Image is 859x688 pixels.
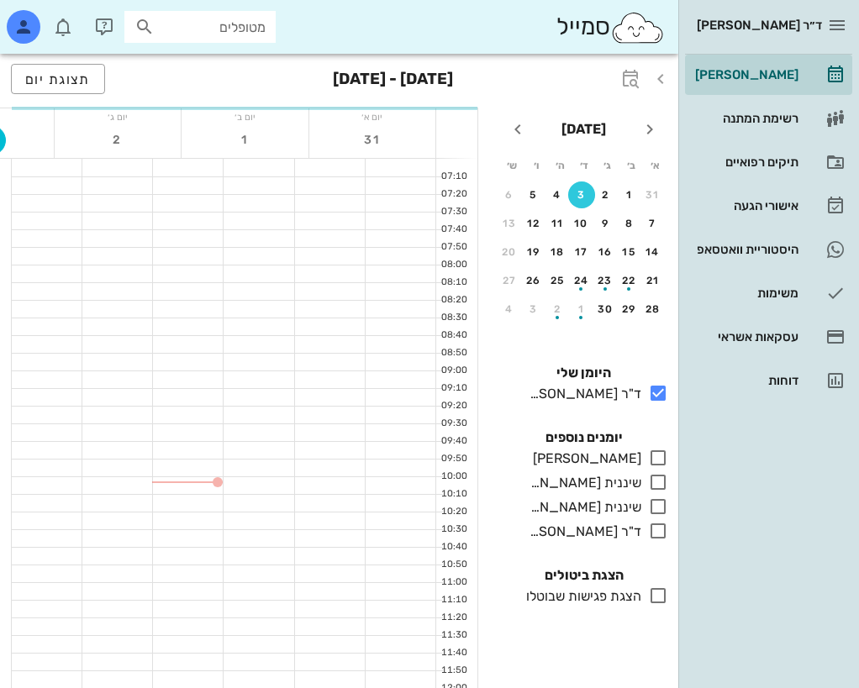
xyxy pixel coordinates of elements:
[523,384,641,404] div: ד"ר [PERSON_NAME]
[496,189,523,201] div: 6
[436,470,471,484] div: 10:00
[592,181,619,208] button: 2
[685,317,852,357] a: עסקאות אשראי
[436,223,471,237] div: 07:40
[592,210,619,237] button: 9
[436,187,471,202] div: 07:20
[592,189,619,201] div: 2
[544,303,571,315] div: 2
[436,240,471,255] div: 07:50
[568,218,595,229] div: 10
[692,199,798,213] div: אישורי הגעה
[496,239,523,265] button: 20
[436,628,471,643] div: 11:30
[640,296,667,323] button: 28
[182,108,308,125] div: יום ב׳
[635,114,665,144] button: חודש שעבר
[103,133,133,147] span: 2
[640,181,667,208] button: 31
[11,64,105,94] button: תצוגת יום
[357,125,387,155] button: 31
[523,473,641,493] div: שיננית [PERSON_NAME]
[610,11,665,45] img: SmileCloud logo
[568,303,595,315] div: 1
[436,293,471,307] div: 08:20
[436,346,471,360] div: 08:50
[640,210,667,237] button: 7
[640,267,667,294] button: 21
[436,593,471,607] div: 11:10
[592,267,619,294] button: 23
[555,113,613,146] button: [DATE]
[499,363,668,383] h4: היומן שלי
[592,246,619,258] div: 16
[496,303,523,315] div: 4
[501,151,523,180] th: ש׳
[526,449,641,469] div: [PERSON_NAME]
[692,155,798,169] div: תיקים רפואיים
[496,267,523,294] button: 27
[519,586,641,607] div: הצגת פגישות שבוטלו
[592,296,619,323] button: 30
[499,565,668,586] h4: הצגת ביטולים
[544,296,571,323] button: 2
[523,522,641,542] div: ד"ר [PERSON_NAME]
[544,210,571,237] button: 11
[544,275,571,286] div: 25
[616,296,643,323] button: 29
[103,125,133,155] button: 2
[692,243,798,256] div: היסטוריית וואטסאפ
[685,55,852,95] a: [PERSON_NAME]
[520,246,547,258] div: 19
[592,275,619,286] div: 23
[640,189,667,201] div: 31
[436,523,471,537] div: 10:30
[616,189,643,201] div: 1
[544,181,571,208] button: 4
[520,181,547,208] button: 5
[572,151,594,180] th: ד׳
[496,210,523,237] button: 13
[436,205,471,219] div: 07:30
[597,151,619,180] th: ג׳
[640,303,667,315] div: 28
[592,239,619,265] button: 16
[685,360,852,401] a: דוחות
[616,246,643,258] div: 15
[50,13,60,24] span: תג
[620,151,642,180] th: ב׳
[436,505,471,519] div: 10:20
[436,328,471,343] div: 08:40
[640,239,667,265] button: 14
[25,71,91,87] span: תצוגת יום
[520,296,547,323] button: 3
[230,125,261,155] button: 1
[520,303,547,315] div: 3
[524,151,546,180] th: ו׳
[692,374,798,387] div: דוחות
[436,399,471,413] div: 09:20
[685,186,852,226] a: אישורי הגעה
[520,210,547,237] button: 12
[523,497,641,517] div: שיננית [PERSON_NAME]
[357,133,387,147] span: 31
[616,275,643,286] div: 22
[499,428,668,448] h4: יומנים נוספים
[616,267,643,294] button: 22
[436,381,471,396] div: 09:10
[692,68,798,81] div: [PERSON_NAME]
[568,210,595,237] button: 10
[568,239,595,265] button: 17
[616,239,643,265] button: 15
[436,311,471,325] div: 08:30
[568,181,595,208] button: 3
[692,286,798,300] div: משימות
[640,275,667,286] div: 21
[436,434,471,449] div: 09:40
[436,258,471,272] div: 08:00
[616,210,643,237] button: 8
[556,9,665,45] div: סמייל
[496,218,523,229] div: 13
[496,296,523,323] button: 4
[640,218,667,229] div: 7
